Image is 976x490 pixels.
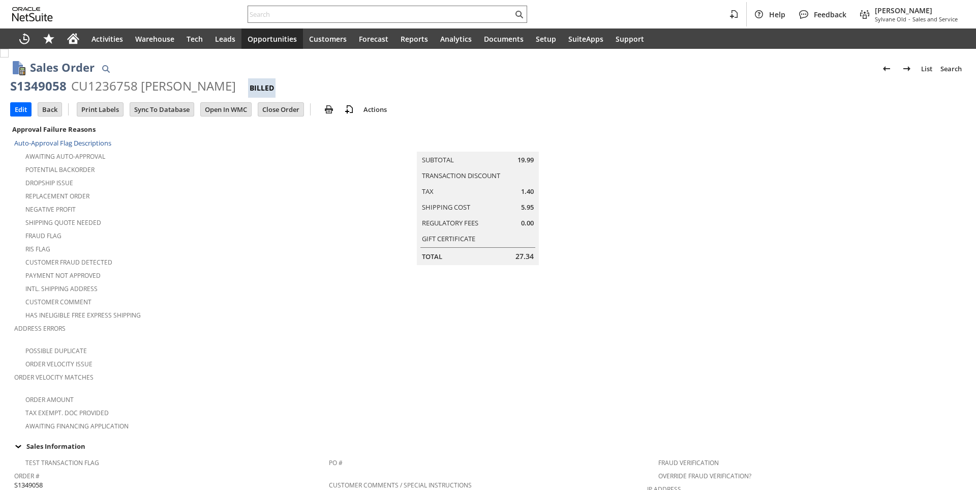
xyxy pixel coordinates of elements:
[25,205,76,214] a: Negative Profit
[10,440,966,453] td: Sales Information
[25,395,74,404] a: Order Amount
[562,28,609,49] a: SuiteApps
[187,34,203,44] span: Tech
[515,251,534,262] span: 27.34
[61,28,85,49] a: Home
[248,34,297,44] span: Opportunities
[14,324,66,333] a: Address Errors
[37,28,61,49] div: Shortcuts
[241,28,303,49] a: Opportunities
[129,28,180,49] a: Warehouse
[135,34,174,44] span: Warehouse
[609,28,650,49] a: Support
[25,258,112,267] a: Customer Fraud Detected
[77,103,123,116] input: Print Labels
[323,103,335,116] img: print.svg
[478,28,530,49] a: Documents
[18,33,30,45] svg: Recent Records
[434,28,478,49] a: Analytics
[917,61,936,77] a: List
[440,34,472,44] span: Analytics
[10,123,325,136] div: Approval Failure Reasons
[25,298,91,306] a: Customer Comment
[25,347,87,355] a: Possible Duplicate
[100,63,112,75] img: Quick Find
[71,78,236,94] div: CU1236758 [PERSON_NAME]
[536,34,556,44] span: Setup
[215,34,235,44] span: Leads
[658,458,719,467] a: Fraud Verification
[180,28,209,49] a: Tech
[422,203,470,212] a: Shipping Cost
[10,78,67,94] div: S1349058
[25,245,50,253] a: RIS flag
[30,59,95,76] h1: Sales Order
[91,34,123,44] span: Activities
[936,61,966,77] a: Search
[25,152,105,161] a: Awaiting Auto-Approval
[329,458,343,467] a: PO #
[875,15,906,23] span: Sylvane Old
[25,422,129,430] a: Awaiting Financing Application
[359,105,391,114] a: Actions
[38,103,62,116] input: Back
[422,155,454,164] a: Subtotal
[25,360,93,368] a: Order Velocity Issue
[201,103,251,116] input: Open In WMC
[248,8,513,20] input: Search
[10,440,962,453] div: Sales Information
[908,15,910,23] span: -
[521,218,534,228] span: 0.00
[359,34,388,44] span: Forecast
[11,103,31,116] input: Edit
[309,34,347,44] span: Customers
[875,6,958,15] span: [PERSON_NAME]
[513,8,525,20] svg: Search
[25,179,73,187] a: Dropship Issue
[568,34,603,44] span: SuiteApps
[258,103,303,116] input: Close Order
[12,28,37,49] a: Recent Records
[401,34,428,44] span: Reports
[14,480,43,490] span: S1349058
[422,171,500,180] a: Transaction Discount
[25,165,95,174] a: Potential Backorder
[521,187,534,196] span: 1.40
[209,28,241,49] a: Leads
[25,218,101,227] a: Shipping Quote Needed
[901,63,913,75] img: Next
[14,138,111,148] a: Auto-Approval Flag Descriptions
[422,252,442,261] a: Total
[422,218,478,227] a: Regulatory Fees
[248,78,276,98] div: Billed
[343,103,355,116] img: add-record.svg
[417,135,539,152] caption: Summary
[517,155,534,165] span: 19.99
[25,232,62,240] a: Fraud Flag
[14,373,94,382] a: Order Velocity Matches
[25,192,89,200] a: Replacement Order
[12,7,53,21] svg: logo
[814,10,846,19] span: Feedback
[25,284,98,293] a: Intl. Shipping Address
[658,472,751,480] a: Override Fraud Verification?
[484,34,524,44] span: Documents
[67,33,79,45] svg: Home
[422,187,434,196] a: Tax
[353,28,394,49] a: Forecast
[25,271,101,280] a: Payment not approved
[25,458,99,467] a: Test Transaction Flag
[880,63,893,75] img: Previous
[329,481,472,489] a: Customer Comments / Special Instructions
[85,28,129,49] a: Activities
[303,28,353,49] a: Customers
[422,234,475,243] a: Gift Certificate
[130,103,194,116] input: Sync To Database
[912,15,958,23] span: Sales and Service
[769,10,785,19] span: Help
[14,472,40,480] a: Order #
[616,34,644,44] span: Support
[530,28,562,49] a: Setup
[25,311,141,320] a: Has Ineligible Free Express Shipping
[521,203,534,212] span: 5.95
